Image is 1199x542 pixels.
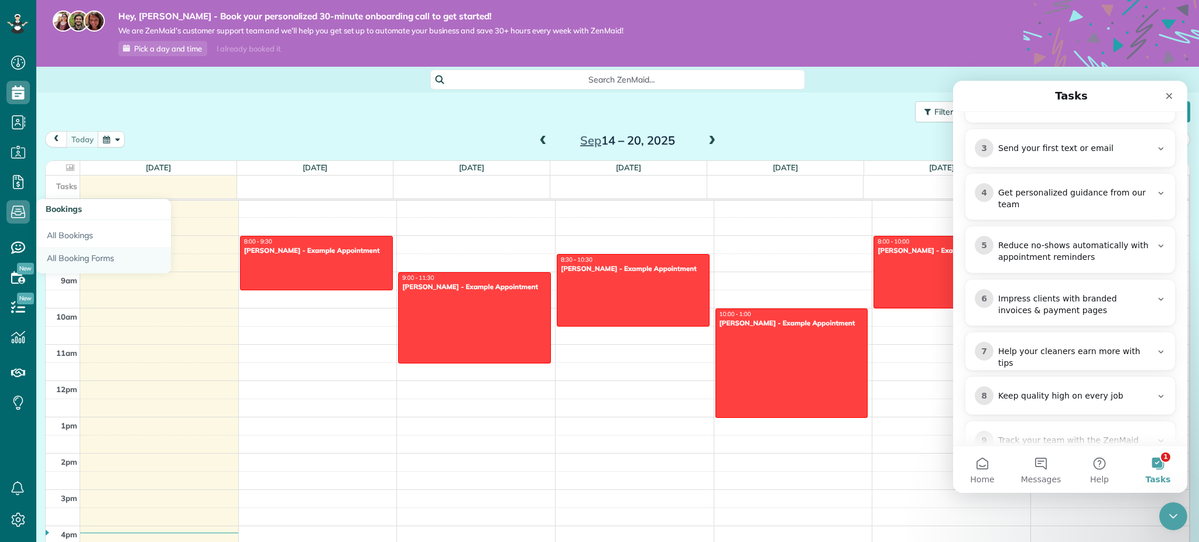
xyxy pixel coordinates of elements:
button: Filters: Default [915,101,1010,122]
span: 4pm [61,530,77,539]
button: prev [45,131,67,147]
span: 10am [56,312,77,321]
span: 1pm [61,421,77,430]
span: 10:00 - 1:00 [720,310,751,318]
span: 9:00 - 11:30 [402,274,434,282]
span: New [17,263,34,275]
span: 2pm [61,457,77,466]
button: today [66,131,99,147]
span: 8:30 - 10:30 [561,256,592,263]
span: Tasks [56,181,77,191]
h2: 14 – 20, 2025 [554,134,701,147]
span: 8:00 - 10:00 [878,238,909,245]
img: michelle-19f622bdf1676172e81f8f8fba1fb50e276960ebfe0243fe18214015130c80e4.jpg [84,11,105,32]
span: New [17,293,34,304]
a: Filters: Default [909,101,1010,122]
div: I already booked it [210,42,287,56]
div: [PERSON_NAME] - Example Appointment [402,283,547,291]
a: Pick a day and time [118,41,207,56]
span: We are ZenMaid’s customer support team and we’ll help you get set up to automate your business an... [118,26,624,36]
iframe: Intercom live chat [1159,502,1187,530]
img: jorge-587dff0eeaa6aab1f244e6dc62b8924c3b6ad411094392a53c71c6c4a576187d.jpg [68,11,89,32]
span: 8:00 - 9:30 [244,238,272,245]
strong: Hey, [PERSON_NAME] - Book your personalized 30-minute onboarding call to get started! [118,11,624,22]
span: 12pm [56,385,77,394]
span: Sep [580,133,601,147]
div: [PERSON_NAME] - Example Appointment [244,246,389,255]
span: Filters: [934,107,959,117]
div: [PERSON_NAME] - Example Appointment [877,246,1023,255]
span: Pick a day and time [134,44,202,53]
a: All Booking Forms [36,247,171,274]
div: [PERSON_NAME] - Example Appointment [560,265,706,273]
a: [DATE] [459,163,484,172]
span: 11am [56,348,77,358]
a: All Bookings [36,220,171,247]
span: 3pm [61,493,77,503]
div: [PERSON_NAME] - Example Appointment [719,319,865,327]
a: [DATE] [146,163,171,172]
span: Bookings [46,204,82,214]
a: [DATE] [929,163,954,172]
span: 9am [61,276,77,285]
iframe: Intercom live chat [953,81,1187,493]
img: maria-72a9807cf96188c08ef61303f053569d2e2a8a1cde33d635c8a3ac13582a053d.jpg [53,11,74,32]
a: [DATE] [303,163,328,172]
a: [DATE] [773,163,798,172]
a: [DATE] [616,163,641,172]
